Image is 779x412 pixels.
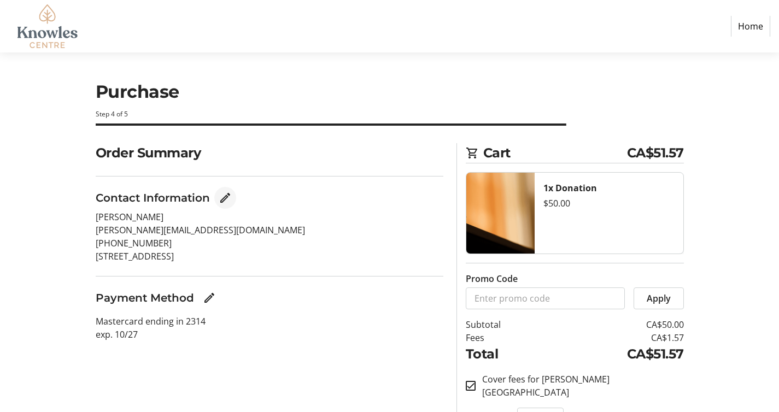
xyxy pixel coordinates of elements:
td: Total [466,344,549,364]
td: Fees [466,331,549,344]
td: CA$50.00 [549,318,684,331]
h1: Purchase [96,79,684,105]
img: Donation [466,173,535,254]
p: [PERSON_NAME][EMAIL_ADDRESS][DOMAIN_NAME] [96,223,443,237]
input: Enter promo code [466,287,625,309]
span: CA$51.57 [627,143,684,163]
h3: Payment Method [96,290,194,306]
button: Edit Contact Information [214,187,236,209]
div: $50.00 [543,197,675,210]
button: Edit Payment Method [198,287,220,309]
p: [PHONE_NUMBER] [96,237,443,250]
img: Knowles Centre's Logo [9,4,86,48]
h2: Order Summary [96,143,443,163]
p: [STREET_ADDRESS] [96,250,443,263]
span: Apply [647,292,671,305]
p: Mastercard ending in 2314 exp. 10/27 [96,315,443,341]
a: Home [731,16,770,37]
strong: 1x Donation [543,182,597,194]
label: Promo Code [466,272,518,285]
td: CA$1.57 [549,331,684,344]
button: Apply [634,287,684,309]
td: Subtotal [466,318,549,331]
label: Cover fees for [PERSON_NAME][GEOGRAPHIC_DATA] [476,373,684,399]
span: Cart [483,143,627,163]
h3: Contact Information [96,190,210,206]
td: CA$51.57 [549,344,684,364]
p: [PERSON_NAME] [96,210,443,223]
div: Step 4 of 5 [96,109,684,119]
